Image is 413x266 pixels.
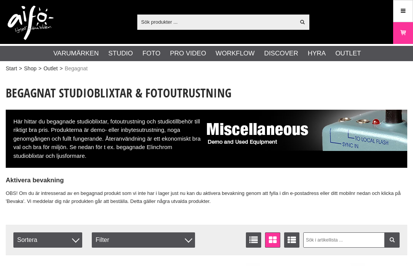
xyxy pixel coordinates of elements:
span: > [38,65,41,73]
a: Filtrera [384,232,400,248]
a: Fönstervisning [265,232,280,248]
span: Begagnat [65,65,88,73]
a: Hyra [308,49,326,58]
img: Begagnat och Demo Fotoutrustning [201,110,407,151]
span: > [60,65,63,73]
div: Filter [92,232,195,248]
a: Discover [264,49,298,58]
h4: Aktivera bevakning [6,176,407,185]
a: Workflow [216,49,255,58]
a: Outlet [44,65,58,73]
a: Start [6,65,17,73]
a: Shop [24,65,37,73]
a: Utökad listvisning [284,232,299,248]
a: Pro Video [170,49,206,58]
p: OBS! Om du är intresserad av en begagnad produkt som vi inte har i lager just nu kan du aktivera ... [6,190,407,206]
span: > [19,65,22,73]
span: Sortera [13,232,82,248]
a: Listvisning [246,232,261,248]
div: Här hittar du begagnade studioblixtar, fotoutrustning och studiotillbehör till riktigt bra pris. ... [6,110,407,168]
a: Foto [142,49,160,58]
img: logo.png [8,6,54,40]
input: Sök produkter ... [137,16,295,28]
h1: Begagnat Studioblixtar & Fotoutrustning [6,84,407,101]
input: Sök i artikellista ... [303,232,400,248]
a: Outlet [335,49,361,58]
a: Varumärken [54,49,99,58]
a: Studio [108,49,133,58]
